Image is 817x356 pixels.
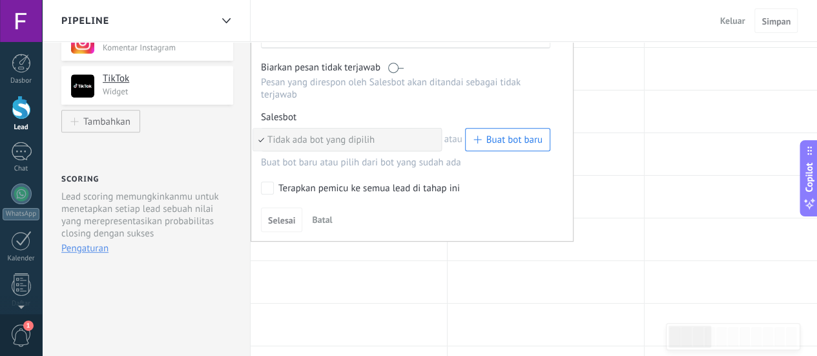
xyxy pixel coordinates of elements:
h2: Scoring [61,174,99,184]
p: Widget [103,86,225,97]
button: Pengaturan [61,242,109,255]
span: Tidak ada bot yang dipilih [253,134,437,146]
span: Pipeline [61,15,109,27]
button: Keluar [715,11,750,30]
div: Chat [3,165,40,173]
button: Batal [307,210,337,229]
span: Selesai [268,216,295,225]
div: Terapkan pemicu ke semua lead di tahap ini [278,182,460,195]
span: atau [442,128,465,151]
button: Simpan [754,8,798,33]
div: Pipeline [215,8,237,34]
span: Buat bot baru [486,134,543,146]
div: Salesbot [261,111,550,123]
div: Kalender [3,255,40,263]
div: Tambahkan [83,116,130,127]
span: Simpan [761,17,791,26]
span: Batal [312,214,332,225]
p: Komentar Instagram [103,42,225,53]
span: Biarkan pesan tidak terjawab [261,61,380,74]
div: WhatsApp [3,208,39,220]
h4: TikTok [103,72,223,85]
button: Buat bot baru [465,128,550,151]
button: Selesai [261,207,302,232]
p: Pesan yang direspon oleh Salesbot akan ditandai sebagai tidak terjawab [261,76,550,101]
p: Lead scoring memungkinkanmu untuk menetapkan setiap lead sebuah nilai yang merepresentasikan prob... [61,191,222,240]
img: logo_min.png [71,74,94,98]
span: 1 [23,320,34,331]
span: Keluar [720,15,745,26]
span: Copilot [803,162,816,192]
div: Buat bot baru atau pilih dari bot yang sudah ada [261,156,550,169]
div: Dasbor [3,77,40,85]
button: Tambahkan [61,110,140,132]
div: Lead [3,123,40,132]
